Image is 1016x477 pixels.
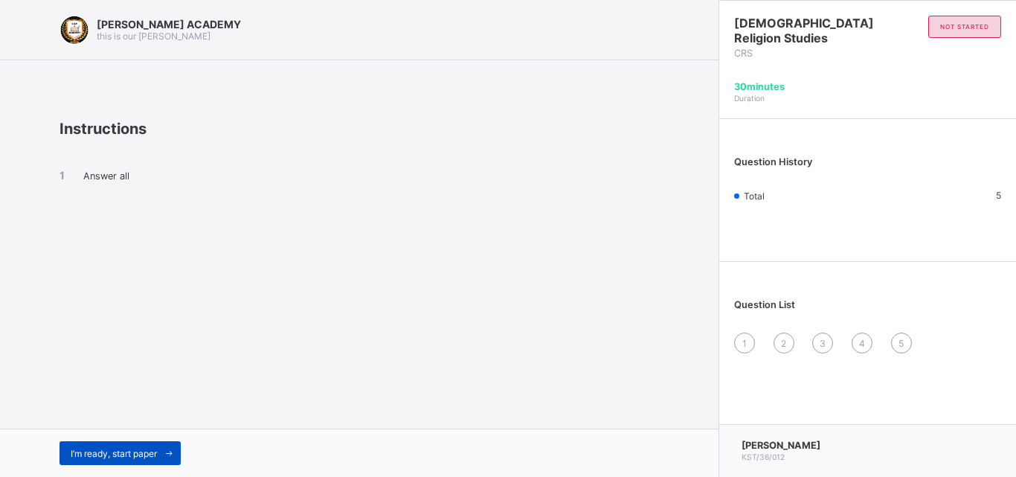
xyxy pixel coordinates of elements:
[734,94,765,103] span: Duration
[83,170,129,182] span: Answer all
[996,190,1001,201] span: 5
[742,338,747,349] span: 1
[97,18,241,31] span: [PERSON_NAME] ACADEMY
[744,191,765,202] span: Total
[781,338,786,349] span: 2
[898,338,904,349] span: 5
[97,31,210,42] span: this is our [PERSON_NAME]
[940,23,989,31] span: not started
[60,120,147,138] span: Instructions
[734,156,812,167] span: Question History
[71,448,157,459] span: I’m ready, start paper
[742,452,785,461] span: KST/36/012
[734,48,868,59] span: CRS
[734,299,795,310] span: Question List
[734,81,785,92] span: 30 minutes
[820,338,826,349] span: 3
[859,338,865,349] span: 4
[734,16,868,45] span: [DEMOGRAPHIC_DATA] Religion Studies
[742,440,820,451] span: [PERSON_NAME]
